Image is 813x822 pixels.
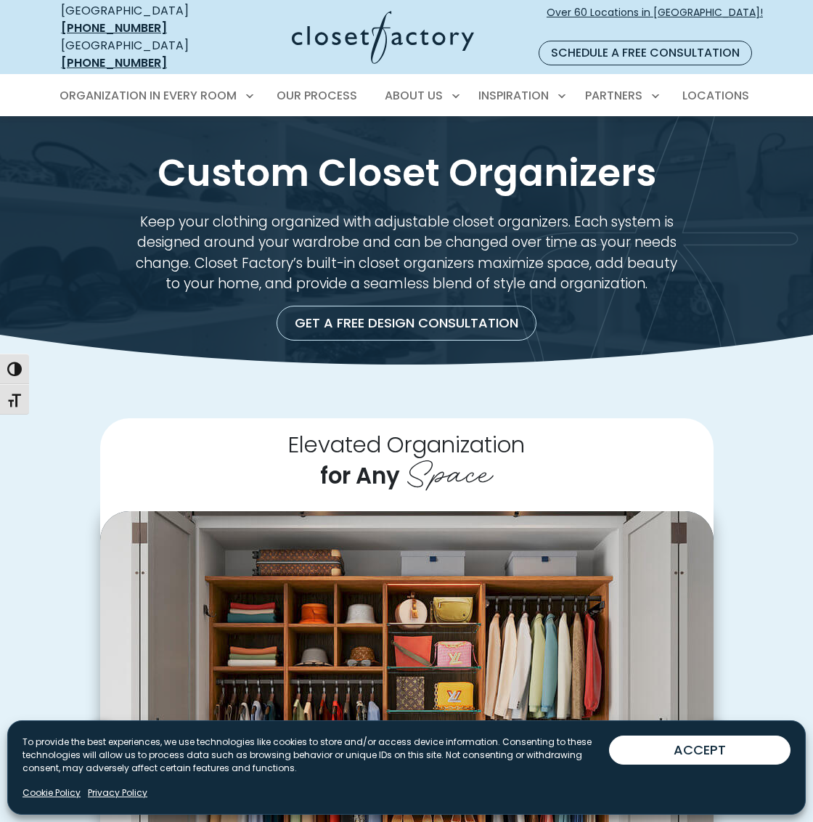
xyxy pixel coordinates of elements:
[88,786,147,799] a: Privacy Policy
[61,20,167,36] a: [PHONE_NUMBER]
[61,37,219,72] div: [GEOGRAPHIC_DATA]
[277,306,536,341] a: Get a Free Design Consultation
[277,87,357,104] span: Our Process
[539,41,752,65] a: Schedule a Free Consultation
[585,87,642,104] span: Partners
[292,11,474,64] img: Closet Factory Logo
[681,716,743,778] button: Next slide
[320,460,400,492] span: for Any
[547,5,763,36] span: Over 60 Locations in [GEOGRAPHIC_DATA]!
[23,736,609,775] p: To provide the best experiences, we use technologies like cookies to store and/or access device i...
[49,76,764,116] nav: Primary Menu
[385,87,443,104] span: About Us
[478,87,549,104] span: Inspiration
[406,445,494,495] span: Space
[682,87,749,104] span: Locations
[60,87,237,104] span: Organization in Every Room
[128,212,685,294] p: Keep your clothing organized with adjustable closet organizers. Each system is designed around yo...
[609,736,790,765] button: ACCEPT
[288,429,525,460] span: Elevated Organization
[71,151,742,195] h1: Custom Closet Organizers
[61,54,167,71] a: [PHONE_NUMBER]
[23,786,81,799] a: Cookie Policy
[61,2,219,37] div: [GEOGRAPHIC_DATA]
[70,716,133,778] button: Previous slide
